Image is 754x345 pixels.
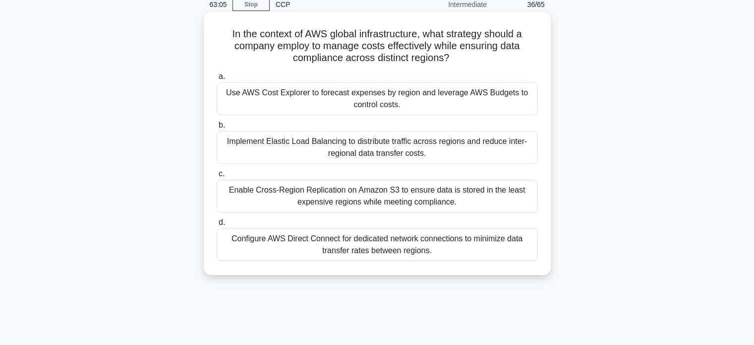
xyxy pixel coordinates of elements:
span: c. [219,169,225,178]
div: Use AWS Cost Explorer to forecast expenses by region and leverage AWS Budgets to control costs. [217,82,538,115]
h5: In the context of AWS global infrastructure, what strategy should a company employ to manage cost... [216,28,539,65]
span: d. [219,218,225,226]
span: b. [219,121,225,129]
div: Configure AWS Direct Connect for dedicated network connections to minimize data transfer rates be... [217,228,538,261]
div: Enable Cross-Region Replication on Amazon S3 to ensure data is stored in the least expensive regi... [217,180,538,212]
span: a. [219,72,225,80]
div: Implement Elastic Load Balancing to distribute traffic across regions and reduce inter-regional d... [217,131,538,164]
